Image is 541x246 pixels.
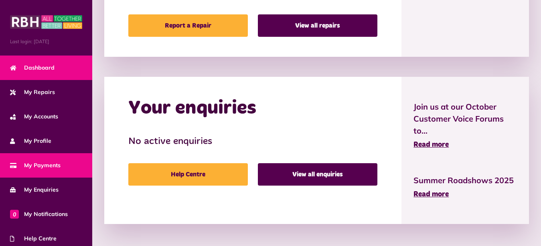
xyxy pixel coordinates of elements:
[413,174,517,186] span: Summer Roadshows 2025
[413,101,517,150] a: Join us at our October Customer Voice Forums to... Read more
[128,163,248,186] a: Help Centre
[10,112,58,121] span: My Accounts
[413,191,449,198] span: Read more
[10,137,51,145] span: My Profile
[10,210,19,218] span: 0
[10,161,61,170] span: My Payments
[10,234,57,243] span: Help Centre
[10,38,82,45] span: Last login: [DATE]
[10,64,55,72] span: Dashboard
[128,14,248,37] a: Report a Repair
[10,186,59,194] span: My Enquiries
[128,136,377,148] h3: No active enquiries
[413,174,517,200] a: Summer Roadshows 2025 Read more
[258,14,377,37] a: View all repairs
[10,14,82,30] img: MyRBH
[10,210,68,218] span: My Notifications
[10,88,55,96] span: My Repairs
[258,163,377,186] a: View all enquiries
[128,97,256,120] h2: Your enquiries
[413,101,517,137] span: Join us at our October Customer Voice Forums to...
[413,141,449,148] span: Read more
